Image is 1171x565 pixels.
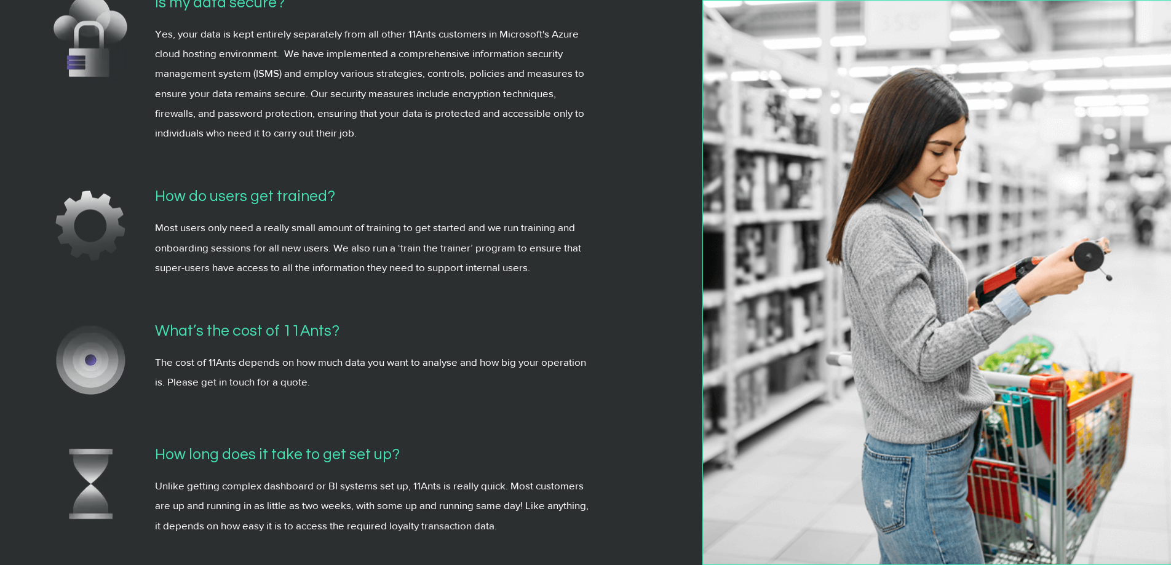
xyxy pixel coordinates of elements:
img: Image_04.avif [49,319,132,401]
img: Shap_6.avif [49,443,132,524]
span: How do users get trained? [155,189,335,204]
p: The cost of 11Ants depends on how much data you want to analyse and how big your operation is. Pl... [155,352,593,392]
p: Yes, your data is kept entirely separately from all other 11Ants customers in Microsoft's Azure c... [155,24,593,143]
span: What’s the cost of 11Ants? [155,323,339,339]
p: Unlike getting complex dashboard or BI systems set up, 11Ants is really quick. Most customers are... [155,476,593,535]
p: Most users only need a really small amount of training to get started and we run training and onb... [155,218,593,277]
span: How long does it take to get set up? [155,447,400,462]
